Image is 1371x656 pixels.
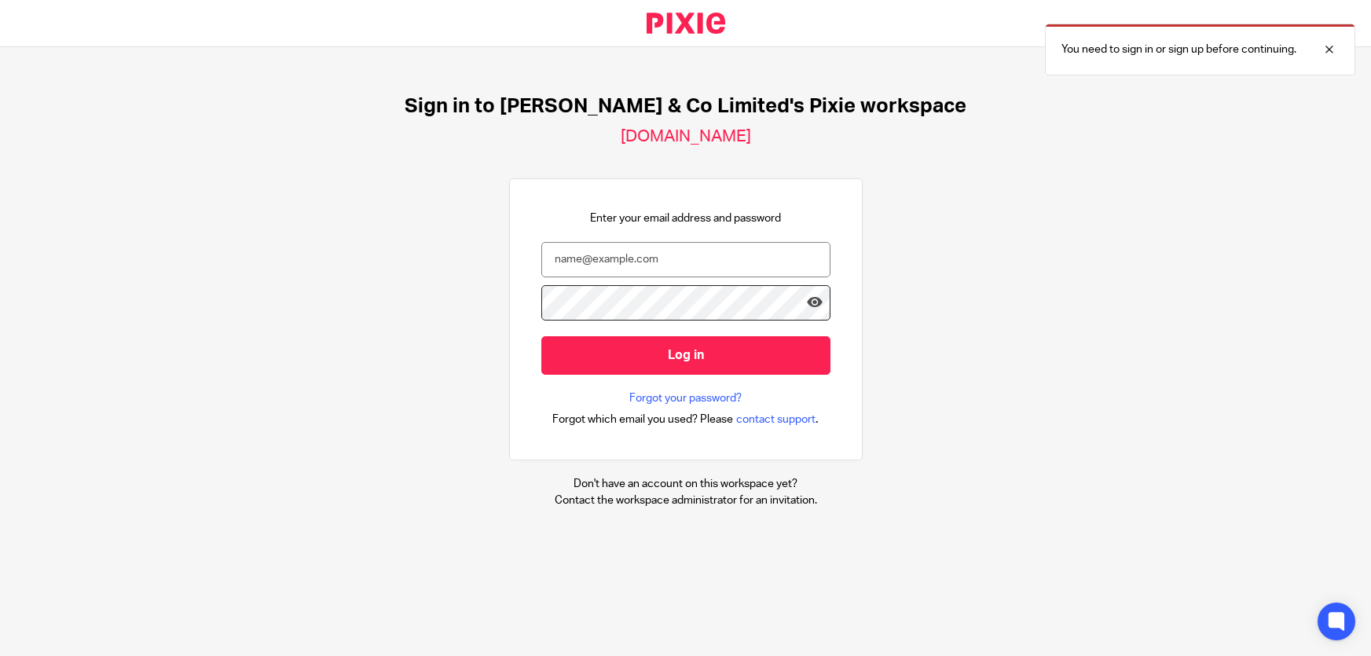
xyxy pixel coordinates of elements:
span: contact support [736,412,816,427]
input: name@example.com [541,242,830,277]
div: . [552,410,819,428]
p: Contact the workspace administrator for an invitation. [555,493,817,508]
a: Forgot your password? [629,390,742,406]
p: You need to sign in or sign up before continuing. [1061,42,1296,57]
h2: [DOMAIN_NAME] [621,126,751,147]
input: Log in [541,336,830,375]
h1: Sign in to [PERSON_NAME] & Co Limited's Pixie workspace [405,94,966,119]
span: Forgot which email you used? Please [552,412,733,427]
p: Don't have an account on this workspace yet? [555,476,817,492]
p: Enter your email address and password [590,211,781,226]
